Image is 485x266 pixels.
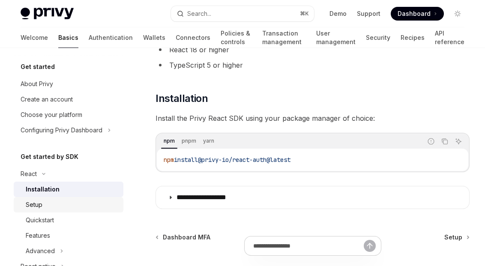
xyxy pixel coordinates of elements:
a: Setup [444,233,469,242]
div: Choose your platform [21,110,82,120]
li: React 18 or higher [156,44,470,56]
div: Features [26,230,50,241]
span: ⌘ K [300,10,309,17]
div: Advanced [26,246,55,256]
button: Toggle Advanced section [14,243,123,259]
button: Toggle dark mode [451,7,464,21]
div: Search... [187,9,211,19]
button: Open search [171,6,314,21]
img: light logo [21,8,74,20]
a: Setup [14,197,123,212]
div: React [21,169,37,179]
div: Configuring Privy Dashboard [21,125,102,135]
span: Installation [156,92,208,105]
a: Choose your platform [14,107,123,123]
button: Report incorrect code [425,136,437,147]
a: Connectors [176,27,210,48]
div: Installation [26,184,60,194]
a: Quickstart [14,212,123,228]
a: Policies & controls [221,27,252,48]
button: Toggle React section [14,166,123,182]
span: Dashboard [398,9,431,18]
span: Install the Privy React SDK using your package manager of choice: [156,112,470,124]
a: Dashboard MFA [156,233,210,242]
button: Copy the contents from the code block [439,136,450,147]
a: Transaction management [262,27,306,48]
a: Create an account [14,92,123,107]
a: Dashboard [391,7,444,21]
button: Send message [364,240,376,252]
a: Wallets [143,27,165,48]
button: Ask AI [453,136,464,147]
span: @privy-io/react-auth@latest [198,156,290,164]
h5: Get started [21,62,55,72]
div: Setup [26,200,42,210]
a: Basics [58,27,78,48]
span: npm [164,156,174,164]
input: Ask a question... [253,236,364,255]
button: Toggle Configuring Privy Dashboard section [14,123,123,138]
a: Welcome [21,27,48,48]
span: install [174,156,198,164]
a: Authentication [89,27,133,48]
a: Installation [14,182,123,197]
div: npm [161,136,177,146]
div: Create an account [21,94,73,105]
a: About Privy [14,76,123,92]
a: Recipes [401,27,425,48]
div: pnpm [179,136,199,146]
a: Features [14,228,123,243]
a: User management [316,27,356,48]
a: Support [357,9,380,18]
div: Quickstart [26,215,54,225]
a: Demo [329,9,347,18]
h5: Get started by SDK [21,152,78,162]
div: About Privy [21,79,53,89]
li: TypeScript 5 or higher [156,59,470,71]
span: Dashboard MFA [163,233,210,242]
a: API reference [435,27,464,48]
div: yarn [201,136,217,146]
span: Setup [444,233,462,242]
a: Security [366,27,390,48]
